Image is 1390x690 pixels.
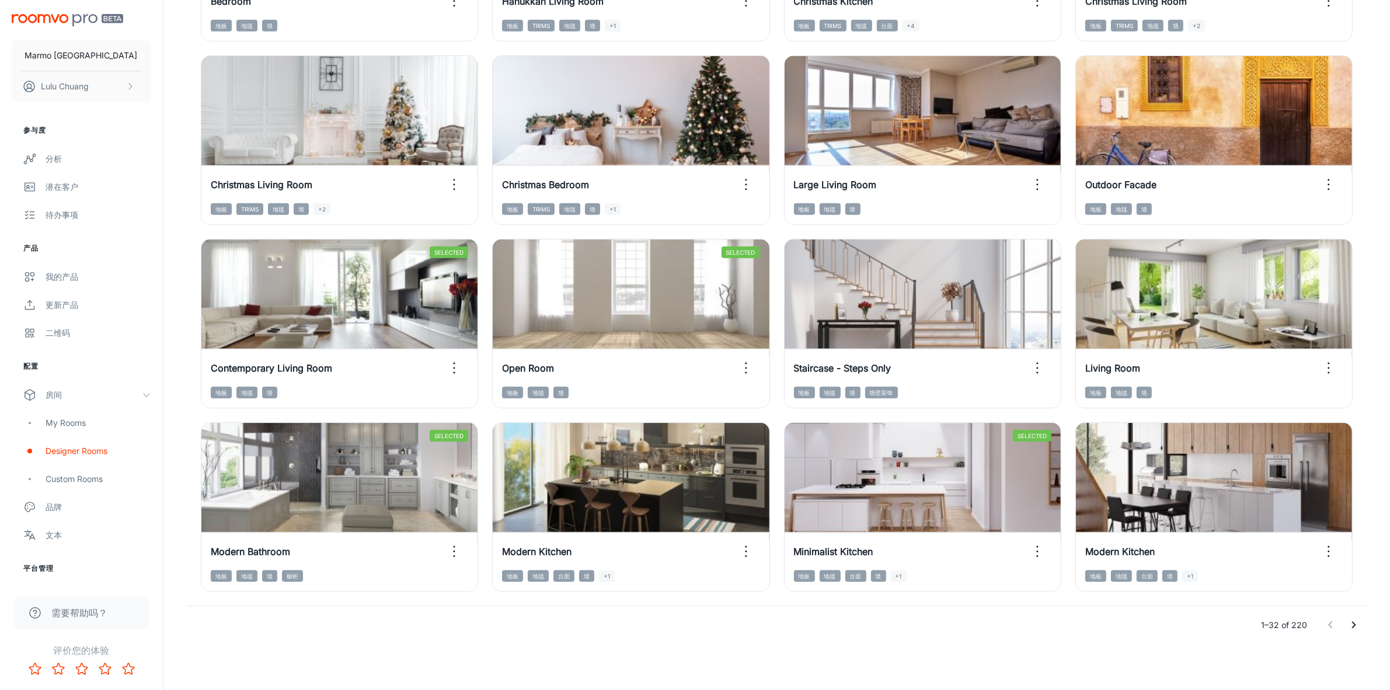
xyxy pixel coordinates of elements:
[236,570,257,582] span: 地毯
[1085,570,1106,582] span: 地板
[211,387,232,398] span: 地板
[599,570,615,582] span: +1
[294,203,309,215] span: 墙
[236,20,257,32] span: 地毯
[1085,20,1106,32] span: 地板
[585,20,600,32] span: 墙
[845,570,866,582] span: 台面
[1085,178,1156,192] h6: Outdoor Facade
[528,570,549,582] span: 地毯
[794,178,877,192] h6: Large Living Room
[262,570,277,582] span: 墙
[865,387,898,398] span: 墙壁装饰
[268,203,289,215] span: 地毯
[46,327,151,339] div: 二维码
[262,387,277,398] span: 墙
[46,299,151,311] div: 更新产品
[502,387,523,398] span: 地板
[528,203,555,215] span: Trims
[46,181,151,193] div: 潜在客户
[502,178,589,192] h6: Christmas Bedroom
[1111,570,1132,582] span: 地毯
[1342,613,1365,637] button: Go to next page
[502,570,523,582] span: 地板
[559,20,580,32] span: 地毯
[1137,203,1152,215] span: 墙
[1162,570,1178,582] span: 墙
[430,247,468,258] span: Selected
[1261,619,1307,632] p: 1–32 of 220
[12,14,123,26] img: Roomvo PRO Beta
[528,387,549,398] span: 地毯
[51,606,107,620] span: 需要帮助吗？
[46,501,151,514] div: 品牌
[1085,545,1155,559] h6: Modern Kitchen
[47,657,70,681] button: Rate 2 star
[502,361,554,375] h6: Open Room
[528,20,555,32] span: Trims
[211,203,232,215] span: 地板
[46,271,151,283] div: 我的产品
[553,387,569,398] span: 墙
[46,209,151,221] div: 待办事项
[211,20,232,32] span: 地板
[794,361,891,375] h6: Staircase - Steps Only
[1013,430,1051,442] span: Selected
[1111,387,1132,398] span: 地毯
[820,387,841,398] span: 地毯
[46,417,151,429] div: My Rooms
[820,20,846,32] span: Trims
[502,20,523,32] span: 地板
[430,430,468,442] span: Selected
[794,545,873,559] h6: Minimalist Kitchen
[25,49,137,62] p: Marmo [GEOGRAPHIC_DATA]
[871,570,886,582] span: 墙
[46,389,142,401] div: 房间
[12,71,151,102] button: Lulu Chuang
[211,178,312,192] h6: Christmas Living Room
[1142,20,1163,32] span: 地毯
[1111,20,1138,32] span: Trims
[820,203,841,215] span: 地毯
[553,570,574,582] span: 台面
[903,20,919,32] span: +4
[46,529,151,542] div: 文本
[1182,570,1198,582] span: +1
[12,40,151,71] button: Marmo [GEOGRAPHIC_DATA]
[46,445,151,457] div: Designer Rooms
[794,387,815,398] span: 地板
[794,20,815,32] span: 地板
[1111,203,1132,215] span: 地毯
[282,570,303,582] span: 橱柜
[851,20,872,32] span: 地毯
[41,80,89,93] p: Lulu Chuang
[722,247,760,258] span: Selected
[502,203,523,215] span: 地板
[794,570,815,582] span: 地板
[794,203,815,215] span: 地板
[1137,387,1152,398] span: 墙
[559,203,580,215] span: 地毯
[23,657,47,681] button: Rate 1 star
[236,203,263,215] span: Trims
[93,657,117,681] button: Rate 4 star
[46,473,151,486] div: Custom Rooms
[211,570,232,582] span: 地板
[605,203,621,215] span: +1
[845,203,861,215] span: 墙
[313,203,330,215] span: +2
[585,203,600,215] span: 墙
[70,657,93,681] button: Rate 3 star
[579,570,594,582] span: 墙
[605,20,621,32] span: +1
[1137,570,1158,582] span: 台面
[9,643,154,657] p: 评价您的体验
[820,570,841,582] span: 地毯
[877,20,898,32] span: 台面
[262,20,277,32] span: 墙
[211,361,332,375] h6: Contemporary Living Room
[1085,203,1106,215] span: 地板
[1188,20,1205,32] span: +2
[46,152,151,165] div: 分析
[891,570,907,582] span: +1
